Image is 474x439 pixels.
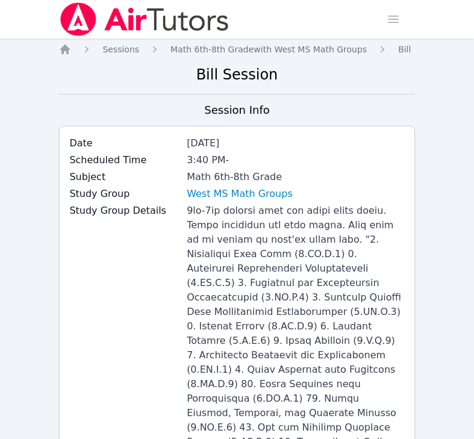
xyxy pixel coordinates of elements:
label: Study Group [69,187,179,201]
label: Scheduled Time [69,153,179,167]
h3: Session Info [204,102,269,119]
span: Math 6th-8th Grade with West MS Math Groups [170,45,367,54]
label: Study Group Details [69,204,179,218]
div: [DATE] [187,136,405,151]
div: Math 6th-8th Grade [187,170,405,184]
img: Air Tutors [59,2,229,36]
nav: Breadcrumb [59,43,414,55]
span: Bill [398,45,411,54]
label: Date [69,136,179,151]
label: Subject [69,170,179,184]
a: Bill [398,43,411,55]
h2: Bill Session [59,65,414,84]
a: West MS Math Groups [187,187,293,201]
span: Sessions [102,45,139,54]
div: 3:40 PM - [187,153,405,167]
a: Math 6th-8th Gradewith West MS Math Groups [170,43,367,55]
a: Sessions [102,43,139,55]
